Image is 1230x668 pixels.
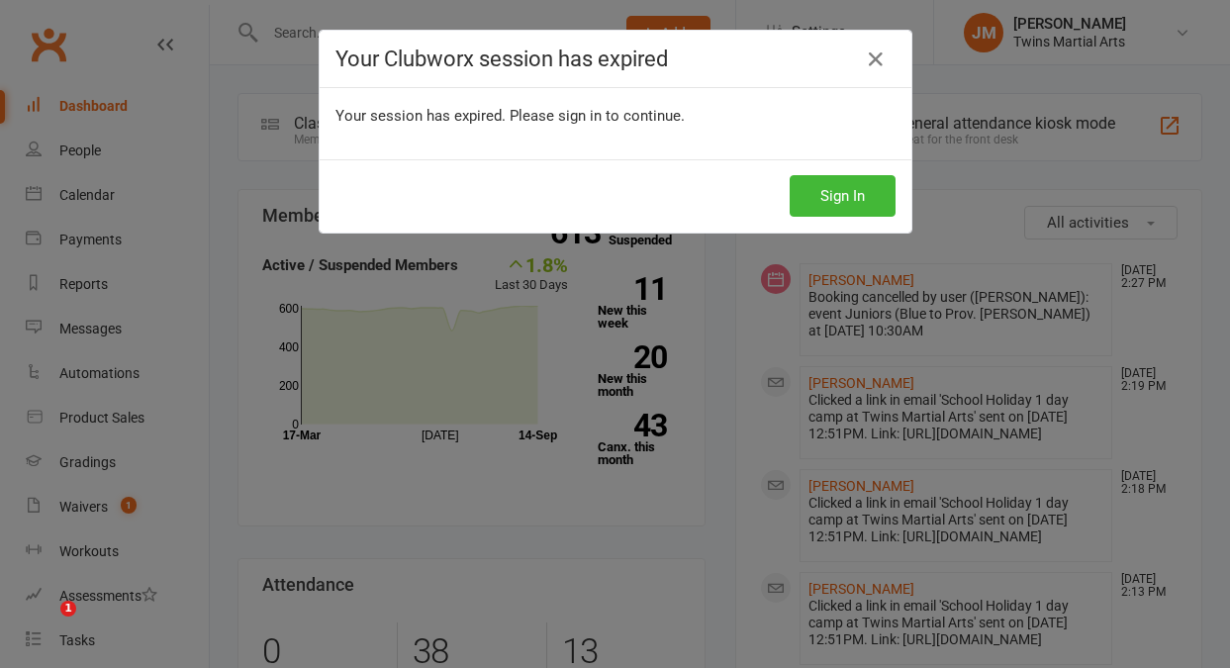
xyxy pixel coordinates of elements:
[335,107,685,125] span: Your session has expired. Please sign in to continue.
[335,47,896,71] h4: Your Clubworx session has expired
[860,44,892,75] a: Close
[20,601,67,648] iframe: Intercom live chat
[790,175,896,217] button: Sign In
[60,601,76,617] span: 1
